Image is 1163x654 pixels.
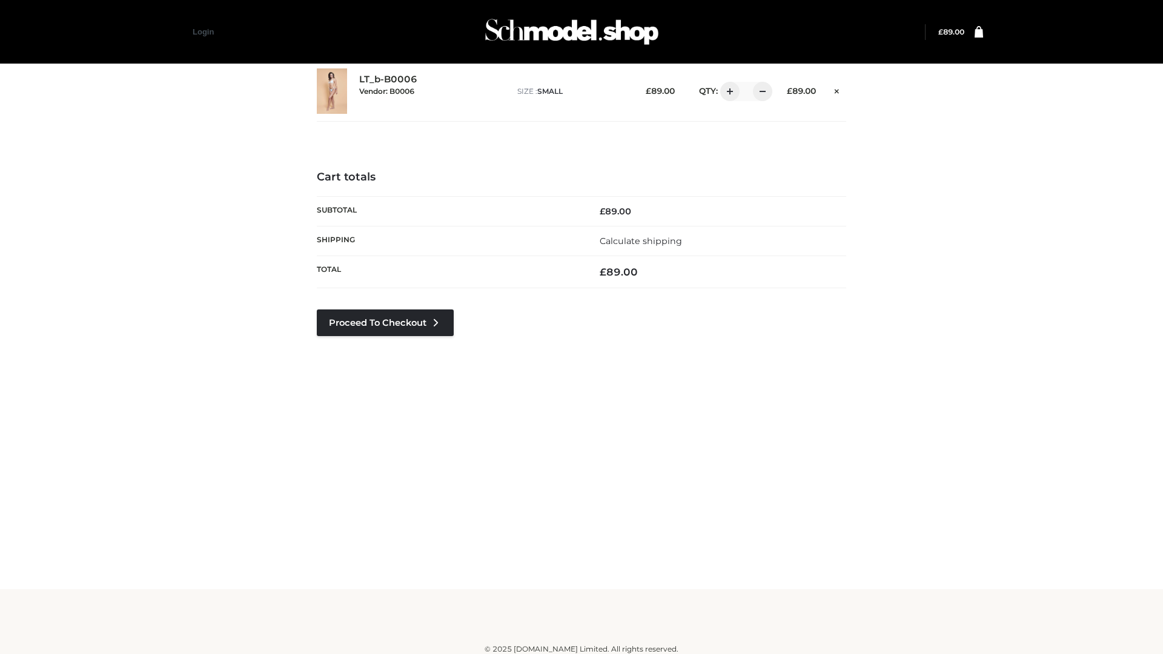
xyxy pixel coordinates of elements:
small: Vendor: B0006 [359,87,414,96]
span: £ [787,86,792,96]
bdi: 89.00 [787,86,816,96]
span: £ [600,266,606,278]
bdi: 89.00 [600,206,631,217]
th: Subtotal [317,196,581,226]
div: LT_b-B0006 [359,74,505,108]
th: Shipping [317,226,581,256]
span: £ [938,27,943,36]
h4: Cart totals [317,171,846,184]
bdi: 89.00 [646,86,675,96]
bdi: 89.00 [938,27,964,36]
th: Total [317,256,581,288]
span: £ [600,206,605,217]
a: Calculate shipping [600,236,682,246]
a: £89.00 [938,27,964,36]
p: size : [517,86,627,97]
bdi: 89.00 [600,266,638,278]
a: Proceed to Checkout [317,309,454,336]
span: SMALL [537,87,563,96]
span: £ [646,86,651,96]
div: QTY: [687,82,768,101]
img: Schmodel Admin 964 [481,8,663,56]
a: Remove this item [828,82,846,97]
a: Login [193,27,214,36]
